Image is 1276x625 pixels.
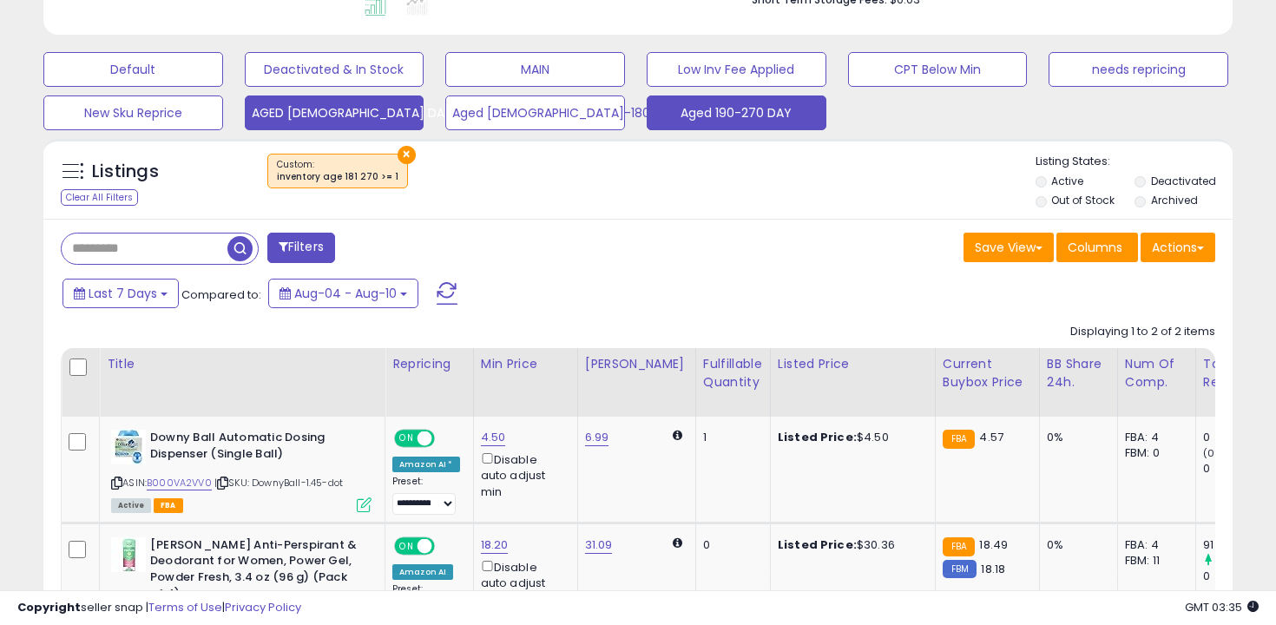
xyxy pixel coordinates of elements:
[89,285,157,302] span: Last 7 Days
[481,355,570,373] div: Min Price
[43,52,223,87] button: Default
[17,600,301,616] div: seller snap | |
[1151,193,1198,207] label: Archived
[647,52,826,87] button: Low Inv Fee Applied
[392,457,460,472] div: Amazon AI *
[943,537,975,556] small: FBA
[445,95,625,130] button: Aged [DEMOGRAPHIC_DATA]-180 DAY
[1203,446,1227,460] small: (0%)
[778,537,922,553] div: $30.36
[445,52,625,87] button: MAIN
[61,189,138,206] div: Clear All Filters
[585,355,688,373] div: [PERSON_NAME]
[294,285,397,302] span: Aug-04 - Aug-10
[703,355,763,391] div: Fulfillable Quantity
[150,537,361,606] b: [PERSON_NAME] Anti-Perspirant & Deodorant for Women, Power Gel, Powder Fresh, 3.4 oz (96 g) (Pack...
[267,233,335,263] button: Filters
[1203,569,1273,584] div: 0
[1036,154,1233,170] p: Listing States:
[432,538,460,553] span: OFF
[778,536,857,553] b: Listed Price:
[1070,324,1215,340] div: Displaying 1 to 2 of 2 items
[481,450,564,500] div: Disable auto adjust min
[43,95,223,130] button: New Sku Reprice
[111,537,146,572] img: 31UrGXNdprL._SL40_.jpg
[268,279,418,308] button: Aug-04 - Aug-10
[1125,553,1182,569] div: FBM: 11
[585,536,613,554] a: 31.09
[150,430,361,466] b: Downy Ball Automatic Dosing Dispenser (Single Ball)
[392,476,460,515] div: Preset:
[396,431,418,446] span: ON
[1203,461,1273,477] div: 0
[1151,174,1216,188] label: Deactivated
[943,560,977,578] small: FBM
[1051,193,1115,207] label: Out of Stock
[107,355,378,373] div: Title
[943,430,975,449] small: FBA
[1047,355,1110,391] div: BB Share 24h.
[396,538,418,553] span: ON
[214,476,343,490] span: | SKU: DownyBall-1.45-dot
[277,158,398,184] span: Custom:
[1051,174,1083,188] label: Active
[778,355,928,373] div: Listed Price
[62,279,179,308] button: Last 7 Days
[111,430,372,510] div: ASIN:
[245,95,424,130] button: AGED [DEMOGRAPHIC_DATA] DAY
[225,599,301,615] a: Privacy Policy
[1185,599,1259,615] span: 2025-08-18 03:35 GMT
[1125,537,1182,553] div: FBA: 4
[703,537,757,553] div: 0
[1125,355,1188,391] div: Num of Comp.
[943,355,1032,391] div: Current Buybox Price
[778,429,857,445] b: Listed Price:
[392,355,466,373] div: Repricing
[964,233,1054,262] button: Save View
[778,430,922,445] div: $4.50
[1125,430,1182,445] div: FBA: 4
[1203,355,1266,391] div: Total Rev.
[1068,239,1122,256] span: Columns
[154,498,183,513] span: FBA
[1125,445,1182,461] div: FBM: 0
[432,431,460,446] span: OFF
[481,429,506,446] a: 4.50
[92,160,159,184] h5: Listings
[1203,537,1273,553] div: 91
[181,286,261,303] span: Compared to:
[111,430,146,464] img: 41ZfnR7+dCL._SL40_.jpg
[1141,233,1215,262] button: Actions
[398,146,416,164] button: ×
[147,476,212,490] a: B000VA2VV0
[245,52,424,87] button: Deactivated & In Stock
[647,95,826,130] button: Aged 190-270 DAY
[277,171,398,183] div: inventory age 181 270 >= 1
[981,561,1005,577] span: 18.18
[1056,233,1138,262] button: Columns
[111,498,151,513] span: All listings currently available for purchase on Amazon
[481,536,509,554] a: 18.20
[848,52,1028,87] button: CPT Below Min
[481,557,564,608] div: Disable auto adjust min
[1203,430,1273,445] div: 0
[979,429,1003,445] span: 4.57
[979,536,1008,553] span: 18.49
[1047,430,1104,445] div: 0%
[17,599,81,615] strong: Copyright
[1049,52,1228,87] button: needs repricing
[392,564,453,580] div: Amazon AI
[1047,537,1104,553] div: 0%
[703,430,757,445] div: 1
[148,599,222,615] a: Terms of Use
[585,429,609,446] a: 6.99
